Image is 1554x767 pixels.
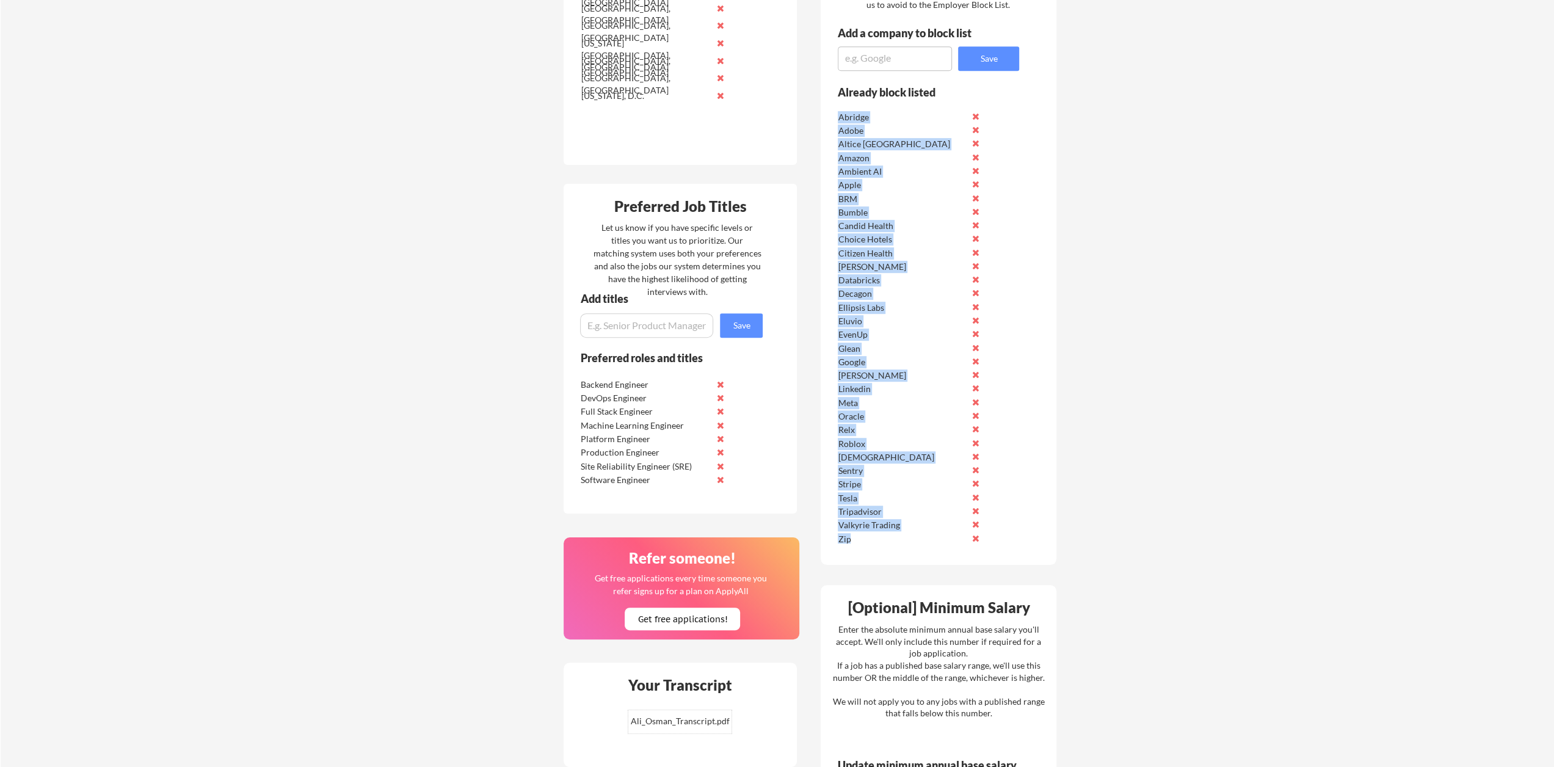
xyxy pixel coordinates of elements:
[581,2,710,26] div: [GEOGRAPHIC_DATA], [GEOGRAPHIC_DATA]
[838,165,967,178] div: Ambient AI
[580,352,746,363] div: Preferred roles and titles
[838,274,967,286] div: Databricks
[580,420,709,432] div: Machine Learning Engineer
[838,369,967,382] div: [PERSON_NAME]
[838,247,967,260] div: Citizen Health
[838,506,967,518] div: Tripadvisor
[838,206,967,219] div: Bumble
[825,600,1052,615] div: [Optional] Minimum Salary
[838,302,967,314] div: Ellipsis Labs
[838,138,967,150] div: Altice [GEOGRAPHIC_DATA]
[580,474,709,486] div: Software Engineer
[580,293,752,304] div: Add titles
[838,343,967,355] div: Glean
[837,87,1003,98] div: Already block listed
[958,46,1019,71] button: Save
[580,392,709,404] div: DevOps Engineer
[838,193,967,205] div: BRM
[838,125,967,137] div: Adobe
[580,460,709,473] div: Site Reliability Engineer (SRE)
[838,315,967,327] div: Eluvio
[838,179,967,191] div: Apple
[580,313,713,338] input: E.g. Senior Product Manager
[838,356,967,368] div: Google
[838,465,967,477] div: Sentry
[838,519,967,531] div: Valkyrie Trading
[838,233,967,245] div: Choice Hotels
[832,623,1044,719] div: Enter the absolute minimum annual base salary you'll accept. We'll only include this number if re...
[581,72,710,96] div: [GEOGRAPHIC_DATA], [GEOGRAPHIC_DATA]
[838,288,967,300] div: Decagon
[580,433,709,445] div: Platform Engineer
[838,397,967,409] div: Meta
[838,111,967,123] div: Abridge
[838,451,967,463] div: [DEMOGRAPHIC_DATA]
[720,313,763,338] button: Save
[837,27,990,38] div: Add a company to block list
[567,199,794,214] div: Preferred Job Titles
[581,55,710,79] div: [GEOGRAPHIC_DATA], [GEOGRAPHIC_DATA]
[838,152,967,164] div: Amazon
[581,20,710,43] div: [GEOGRAPHIC_DATA], [GEOGRAPHIC_DATA]
[580,405,709,418] div: Full Stack Engineer
[838,492,967,504] div: Tesla
[593,221,761,298] div: Let us know if you have specific levels or titles you want us to prioritize. Our matching system ...
[838,383,967,395] div: Linkedin
[580,446,709,459] div: Production Engineer
[594,572,768,597] div: Get free applications every time someone you refer signs up for a plan on ApplyAll
[838,261,967,273] div: [PERSON_NAME]
[838,533,967,545] div: Zip
[580,379,709,391] div: Backend Engineer
[581,37,710,73] div: [US_STATE][GEOGRAPHIC_DATA], [GEOGRAPHIC_DATA]
[619,678,740,692] div: Your Transcript
[838,329,967,341] div: EvenUp
[838,478,967,490] div: Stripe
[838,438,967,450] div: Roblox
[838,424,967,436] div: Relx
[838,410,967,423] div: Oracle
[581,90,710,102] div: [US_STATE], D.C.
[838,220,967,232] div: Candid Health
[625,608,740,630] button: Get free applications!
[568,551,796,565] div: Refer someone!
